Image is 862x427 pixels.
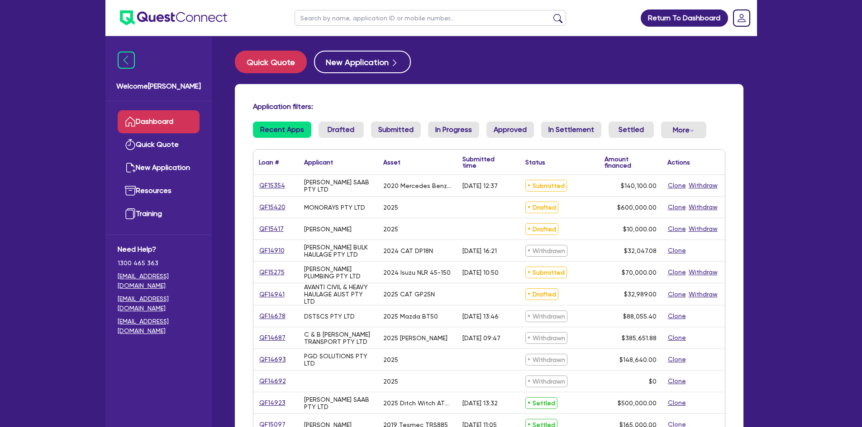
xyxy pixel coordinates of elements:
a: Approved [486,122,534,138]
span: Welcome [PERSON_NAME] [116,81,201,92]
button: Clone [667,202,686,212]
span: Drafted [525,223,558,235]
a: QF14692 [259,376,286,386]
img: quick-quote [125,139,136,150]
button: Clone [667,224,686,234]
a: Submitted [371,122,421,138]
h4: Application filters: [253,102,725,111]
div: 2025 [383,378,398,385]
button: Quick Quote [235,51,307,73]
button: Dropdown toggle [661,122,706,138]
a: In Progress [428,122,479,138]
div: 2025 [383,356,398,363]
div: 2024 CAT DP18N [383,247,433,254]
a: Training [118,202,200,225]
button: Clone [667,311,686,321]
a: Return To Dashboard [641,9,728,27]
button: Clone [667,376,686,386]
span: Need Help? [118,244,200,255]
div: [PERSON_NAME] SAAB PTY LTD [304,178,372,193]
div: Submitted time [462,156,506,169]
div: Actions [667,159,690,165]
img: training [125,208,136,219]
div: 2025 CAT GP25N [383,291,435,298]
span: $0 [649,378,657,385]
button: Clone [667,398,686,408]
button: Clone [667,333,686,343]
div: Loan # [259,159,279,165]
button: Clone [667,354,686,365]
a: QF14923 [259,398,286,408]
div: [DATE] 10:50 [462,269,499,276]
div: [PERSON_NAME] SAAB PTY LTD [304,396,372,410]
a: QF15420 [259,202,286,212]
div: [DATE] 13:46 [462,313,499,320]
div: 2025 [383,225,398,233]
div: 2020 Mercedes Benz Actros 2643 Tray Truck [383,182,452,189]
span: Withdrawn [525,245,567,257]
a: Quick Quote [235,51,314,73]
span: $140,100.00 [621,182,657,189]
a: QF14678 [259,311,286,321]
div: [PERSON_NAME] PLUMBING PTY LTD [304,265,372,280]
div: C & B [PERSON_NAME] TRANSPORT PTY LTD [304,331,372,345]
div: AVANTI CIVIL & HEAVY HAULAGE AUST PTY LTD [304,283,372,305]
div: [DATE] 12:37 [462,182,498,189]
a: Dashboard [118,110,200,133]
button: Clone [667,289,686,300]
a: QF15354 [259,180,286,191]
span: $32,047.08 [624,247,657,254]
img: resources [125,185,136,196]
div: DSTSCS PTY LTD [304,313,355,320]
a: [EMAIL_ADDRESS][DOMAIN_NAME] [118,317,200,336]
a: In Settlement [541,122,601,138]
button: Withdraw [688,202,718,212]
a: [EMAIL_ADDRESS][DOMAIN_NAME] [118,272,200,291]
span: $70,000.00 [622,269,657,276]
a: Drafted [319,122,364,138]
span: $10,000.00 [623,225,657,233]
span: $148,640.00 [619,356,657,363]
a: QF15275 [259,267,285,277]
div: 2025 Ditch Witch AT32 [383,399,452,407]
span: Drafted [525,202,558,213]
span: Withdrawn [525,332,567,344]
button: Withdraw [688,224,718,234]
div: 2025 [PERSON_NAME] [383,334,448,342]
button: Withdraw [688,267,718,277]
a: QF15417 [259,224,284,234]
a: QF14693 [259,354,286,365]
div: 2024 Isuzu NLR 45-150 [383,269,451,276]
a: Resources [118,179,200,202]
span: $32,989.00 [624,291,657,298]
span: Withdrawn [525,310,567,322]
a: Recent Apps [253,122,311,138]
a: Dropdown toggle [730,6,753,30]
a: QF14910 [259,245,285,256]
span: $88,055.40 [623,313,657,320]
div: 2025 [383,204,398,211]
div: Status [525,159,545,165]
button: Withdraw [688,180,718,191]
a: QF14687 [259,333,286,343]
span: 1300 465 363 [118,258,200,268]
span: Settled [525,397,557,409]
button: Withdraw [688,289,718,300]
span: $600,000.00 [617,204,657,211]
div: Asset [383,159,400,165]
button: Clone [667,267,686,277]
span: $385,651.88 [622,334,657,342]
a: Quick Quote [118,133,200,156]
span: Submitted [525,267,567,278]
div: MONORAYS PTY LTD [304,204,365,211]
div: [PERSON_NAME] [304,225,352,233]
div: PGD SOLUTIONS PTY LTD [304,352,372,367]
span: Drafted [525,288,558,300]
a: Settled [609,122,654,138]
button: Clone [667,245,686,256]
img: new-application [125,162,136,173]
span: $500,000.00 [618,399,657,407]
button: New Application [314,51,411,73]
div: [DATE] 13:32 [462,399,498,407]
